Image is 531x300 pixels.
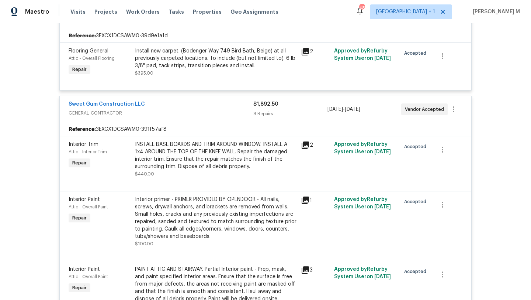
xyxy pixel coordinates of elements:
[334,48,391,61] span: Approved by Refurby System User on
[359,4,364,12] div: 48
[135,71,153,75] span: $395.00
[301,266,330,275] div: 3
[374,204,391,209] span: [DATE]
[230,8,278,16] span: Geo Assignments
[470,8,520,16] span: [PERSON_NAME] M
[327,107,343,112] span: [DATE]
[69,66,90,73] span: Repair
[69,214,90,222] span: Repair
[327,106,360,113] span: -
[69,205,108,209] span: Attic - Overall Paint
[404,268,429,275] span: Accepted
[69,159,90,167] span: Repair
[334,267,391,279] span: Approved by Refurby System User on
[94,8,117,16] span: Projects
[70,8,86,16] span: Visits
[69,284,90,292] span: Repair
[69,109,253,117] span: GENERAL_CONTRACTOR
[374,56,391,61] span: [DATE]
[376,8,435,16] span: [GEOGRAPHIC_DATA] + 1
[193,8,222,16] span: Properties
[60,123,471,136] div: 3EXCX1DCSAWM0-391f57af8
[25,8,49,16] span: Maestro
[69,267,100,272] span: Interior Paint
[301,196,330,205] div: 1
[135,242,153,246] span: $100.00
[69,48,108,54] span: Flooring General
[135,47,296,69] div: Install new carpet. (Bodenger Way 749 Bird Bath, Beige) at all previously carpeted locations. To ...
[404,198,429,205] span: Accepted
[69,56,115,61] span: Attic - Overall Flooring
[301,141,330,150] div: 2
[253,110,327,117] div: 8 Repairs
[135,196,296,240] div: Interior primer - PRIMER PROVIDED BY OPENDOOR - All nails, screws, drywall anchors, and brackets ...
[69,142,98,147] span: Interior Trim
[69,150,107,154] span: Attic - Interior Trim
[405,106,447,113] span: Vendor Accepted
[334,197,391,209] span: Approved by Refurby System User on
[69,102,145,107] a: Sweet Gum Construction LLC
[345,107,360,112] span: [DATE]
[69,197,100,202] span: Interior Paint
[404,50,429,57] span: Accepted
[374,274,391,279] span: [DATE]
[374,149,391,154] span: [DATE]
[301,47,330,56] div: 2
[69,126,96,133] b: Reference:
[404,143,429,150] span: Accepted
[135,141,296,170] div: INSTALL BASE BOARDS AND TRIM AROUND WINDOW. INSTALL A 1x4 AROUND THE TOP OF THE KNEE WALL. Repair...
[169,9,184,14] span: Tasks
[253,102,278,107] span: $1,892.50
[69,32,96,40] b: Reference:
[60,29,471,42] div: 3EXCX1DCSAWM0-39d9e1a1d
[126,8,160,16] span: Work Orders
[334,142,391,154] span: Approved by Refurby System User on
[69,275,108,279] span: Attic - Overall Paint
[135,172,154,176] span: $440.00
